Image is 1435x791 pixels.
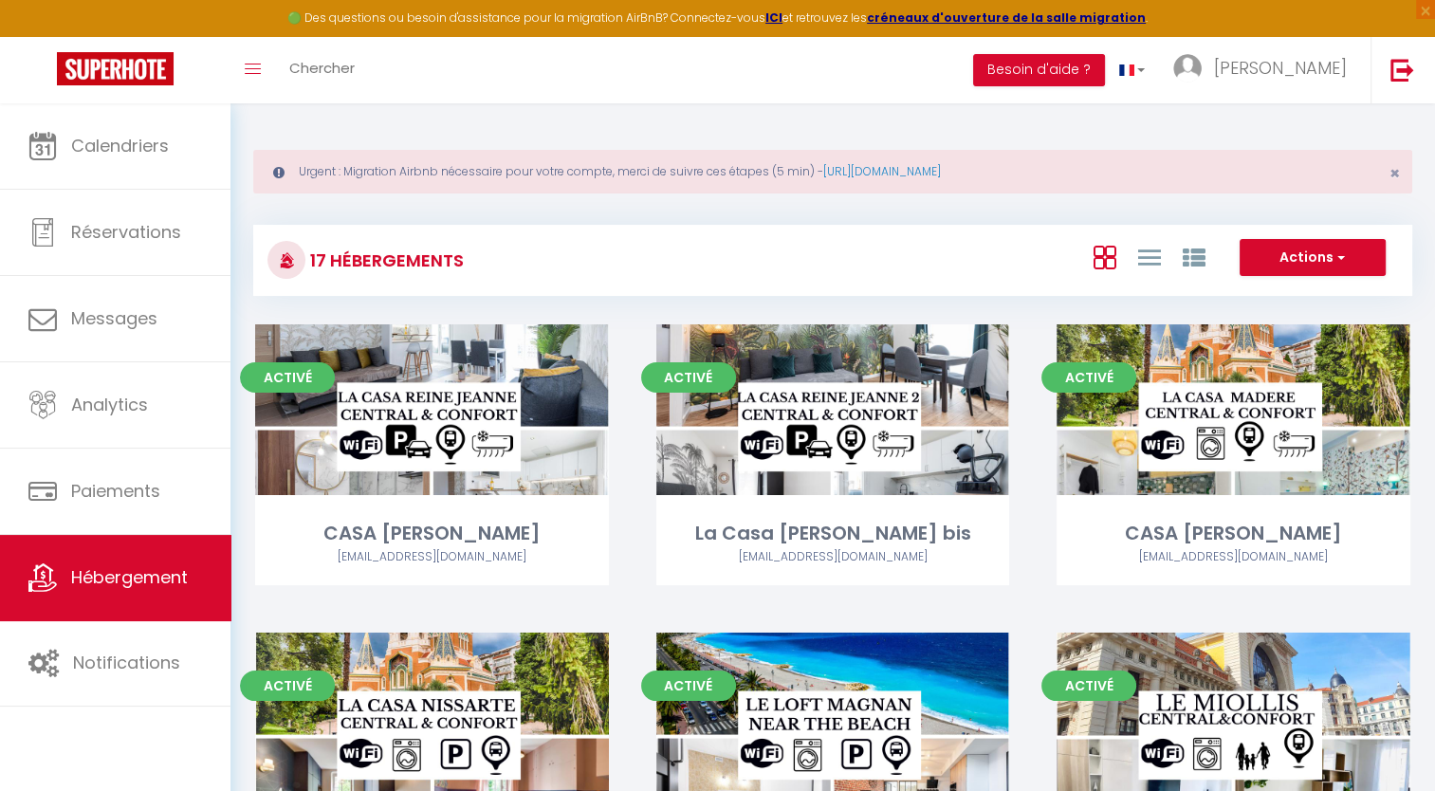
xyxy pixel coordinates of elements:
span: × [1389,161,1400,185]
div: La Casa [PERSON_NAME] bis [656,519,1010,548]
a: ... [PERSON_NAME] [1159,37,1371,103]
div: CASA [PERSON_NAME] [255,519,609,548]
a: [URL][DOMAIN_NAME] [823,163,941,179]
span: Activé [641,671,736,701]
span: Messages [71,306,157,330]
img: Super Booking [57,52,174,85]
span: Réservations [71,220,181,244]
span: Notifications [73,651,180,674]
button: Actions [1240,239,1386,277]
a: créneaux d'ouverture de la salle migration [867,9,1146,26]
span: Hébergement [71,565,188,589]
img: logout [1390,58,1414,82]
a: Vue en Liste [1137,241,1160,272]
span: Paiements [71,479,160,503]
span: Chercher [289,58,355,78]
span: Activé [240,362,335,393]
button: Close [1389,165,1400,182]
img: ... [1173,54,1202,83]
span: Activé [1041,362,1136,393]
div: Airbnb [255,548,609,566]
span: Activé [1041,671,1136,701]
a: Vue par Groupe [1182,241,1205,272]
div: Airbnb [656,548,1010,566]
span: [PERSON_NAME] [1214,56,1347,80]
button: Besoin d'aide ? [973,54,1105,86]
span: Activé [641,362,736,393]
span: Analytics [71,393,148,416]
div: Airbnb [1057,548,1410,566]
a: ICI [765,9,782,26]
a: Chercher [275,37,369,103]
h3: 17 Hébergements [305,239,464,282]
span: Calendriers [71,134,169,157]
a: Vue en Box [1093,241,1115,272]
span: Activé [240,671,335,701]
div: CASA [PERSON_NAME] [1057,519,1410,548]
button: Ouvrir le widget de chat LiveChat [15,8,72,64]
div: Urgent : Migration Airbnb nécessaire pour votre compte, merci de suivre ces étapes (5 min) - [253,150,1412,193]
